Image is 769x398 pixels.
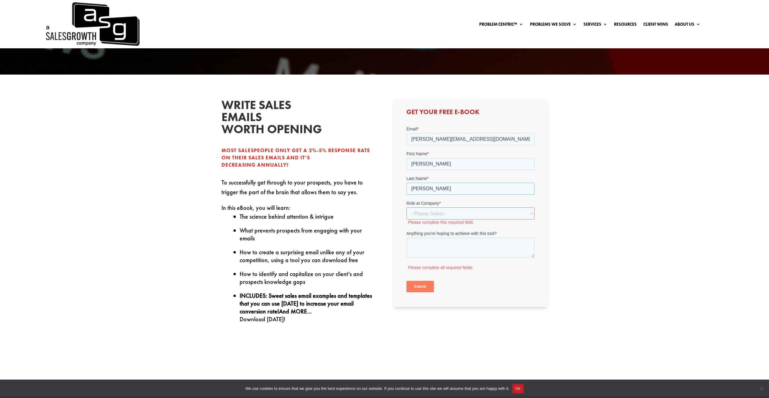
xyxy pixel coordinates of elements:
a: Problems We Solve [530,22,577,29]
li: How to identify and capitalize on your client’s and prospects knowledge gaps [240,270,376,286]
a: Client Wins [643,22,668,29]
strong: And MORE… [279,307,312,315]
li: Download [DATE]! [240,292,376,323]
a: Resources [614,22,637,29]
li: The science behind attention & intrigue [240,213,376,220]
p: In this eBook, you will learn: [221,203,376,213]
strong: INCLUDES: Sweet sales email examples and templates that you can use [DATE] to increase your email... [240,292,372,315]
span: No [758,386,764,392]
a: Services [583,22,607,29]
a: About Us [675,22,700,29]
button: Ok [512,384,524,393]
p: Most salespeople only get a 2%-5% response rate on their sales emails and it’s decreasing annually! [221,147,376,169]
iframe: Form 0 [406,126,535,297]
h3: Get Your Free E-book [406,109,535,118]
h2: write sales emails worth opening [221,99,312,138]
li: What prevents prospects from engaging with your emails [240,226,376,242]
a: Problem Centric™ [479,22,523,29]
li: How to create a surprising email unlike any of your competition, using a tool you can download free [240,248,376,264]
p: To successfully get through to your prospects, you have to trigger the part of the brain that all... [221,178,376,203]
span: We use cookies to ensure that we give you the best experience on our website. If you continue to ... [245,386,509,392]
